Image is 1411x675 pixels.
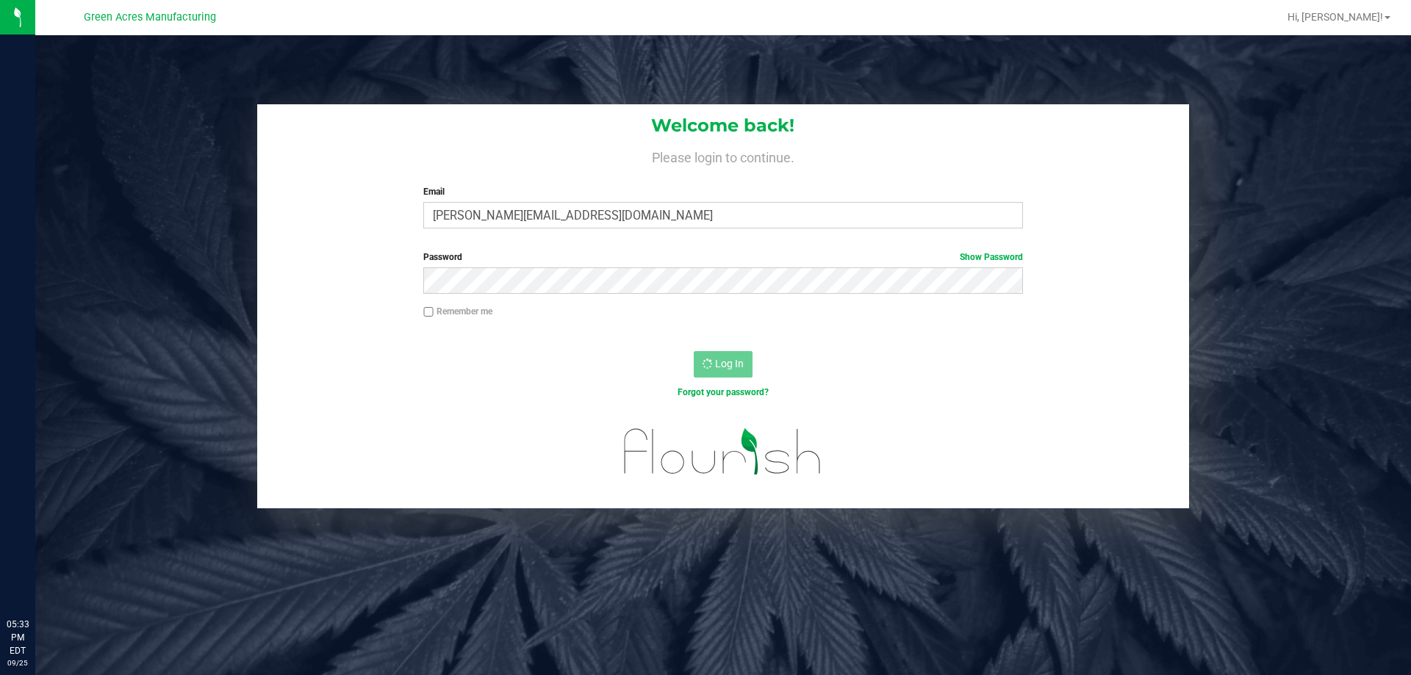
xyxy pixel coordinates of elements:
[423,185,1022,198] label: Email
[606,414,839,489] img: flourish_logo.svg
[7,618,29,657] p: 05:33 PM EDT
[678,387,769,397] a: Forgot your password?
[715,358,744,369] span: Log In
[694,351,753,378] button: Log In
[960,252,1023,262] a: Show Password
[257,116,1189,135] h1: Welcome back!
[7,657,29,668] p: 09/25
[84,11,216,24] span: Green Acres Manufacturing
[423,307,434,317] input: Remember me
[1288,11,1383,23] span: Hi, [PERSON_NAME]!
[423,252,462,262] span: Password
[423,305,492,318] label: Remember me
[257,147,1189,165] h4: Please login to continue.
